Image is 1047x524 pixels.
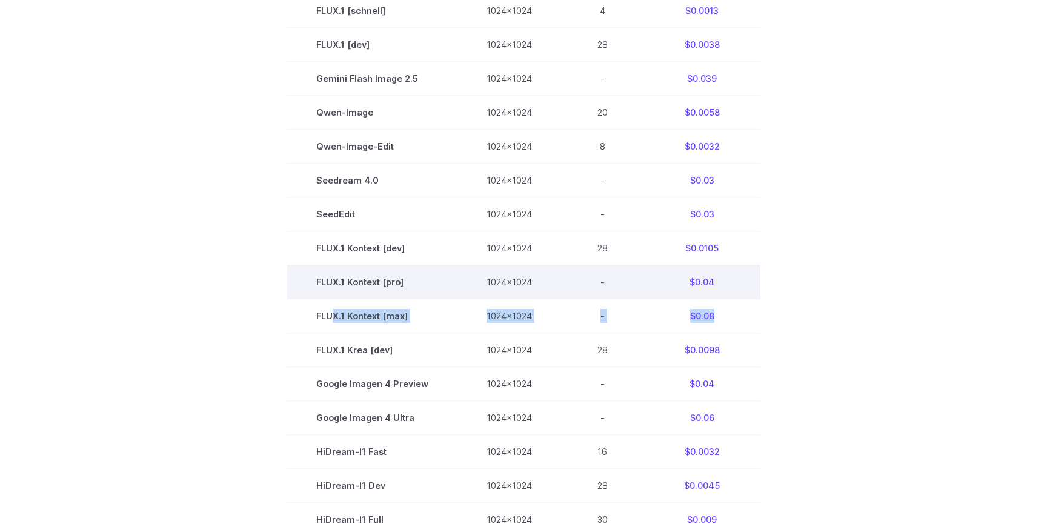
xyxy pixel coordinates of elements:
[644,27,760,61] td: $0.0038
[561,469,644,503] td: 28
[287,95,457,129] td: Qwen-Image
[287,129,457,163] td: Qwen-Image-Edit
[457,469,561,503] td: 1024x1024
[457,129,561,163] td: 1024x1024
[457,265,561,299] td: 1024x1024
[287,435,457,469] td: HiDream-I1 Fast
[644,163,760,197] td: $0.03
[287,401,457,435] td: Google Imagen 4 Ultra
[457,435,561,469] td: 1024x1024
[287,163,457,197] td: Seedream 4.0
[561,61,644,95] td: -
[287,299,457,333] td: FLUX.1 Kontext [max]
[457,401,561,435] td: 1024x1024
[561,197,644,231] td: -
[287,333,457,367] td: FLUX.1 Krea [dev]
[287,265,457,299] td: FLUX.1 Kontext [pro]
[457,231,561,265] td: 1024x1024
[561,367,644,401] td: -
[644,95,760,129] td: $0.0058
[561,265,644,299] td: -
[644,197,760,231] td: $0.03
[287,367,457,401] td: Google Imagen 4 Preview
[644,435,760,469] td: $0.0032
[561,129,644,163] td: 8
[316,71,428,85] span: Gemini Flash Image 2.5
[644,333,760,367] td: $0.0098
[644,61,760,95] td: $0.039
[644,231,760,265] td: $0.0105
[561,27,644,61] td: 28
[644,129,760,163] td: $0.0032
[561,231,644,265] td: 28
[457,333,561,367] td: 1024x1024
[644,299,760,333] td: $0.08
[644,367,760,401] td: $0.04
[287,197,457,231] td: SeedEdit
[457,299,561,333] td: 1024x1024
[457,61,561,95] td: 1024x1024
[457,367,561,401] td: 1024x1024
[457,95,561,129] td: 1024x1024
[561,299,644,333] td: -
[561,401,644,435] td: -
[457,163,561,197] td: 1024x1024
[287,27,457,61] td: FLUX.1 [dev]
[457,27,561,61] td: 1024x1024
[644,265,760,299] td: $0.04
[457,197,561,231] td: 1024x1024
[561,333,644,367] td: 28
[561,95,644,129] td: 20
[561,435,644,469] td: 16
[644,469,760,503] td: $0.0045
[287,469,457,503] td: HiDream-I1 Dev
[644,401,760,435] td: $0.06
[561,163,644,197] td: -
[287,231,457,265] td: FLUX.1 Kontext [dev]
